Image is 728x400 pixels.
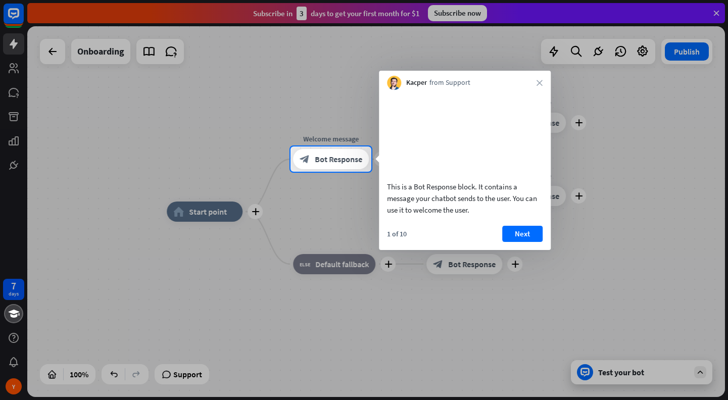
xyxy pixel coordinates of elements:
div: 1 of 10 [387,229,407,238]
button: Next [502,226,543,242]
i: close [537,80,543,86]
span: Kacper [406,78,427,88]
span: Bot Response [315,154,362,164]
span: from Support [429,78,470,88]
i: block_bot_response [300,154,310,164]
div: This is a Bot Response block. It contains a message your chatbot sends to the user. You can use i... [387,181,543,216]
